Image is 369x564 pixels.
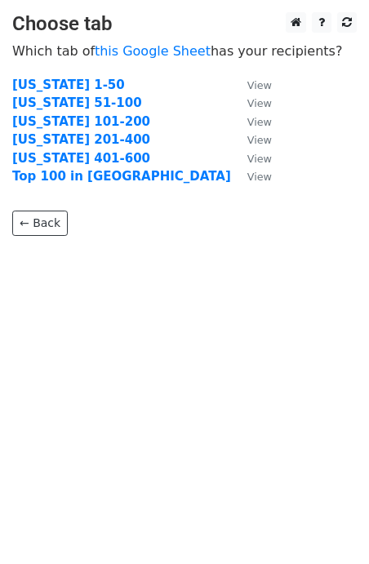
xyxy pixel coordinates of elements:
[247,171,272,183] small: View
[247,97,272,109] small: View
[247,79,272,91] small: View
[231,114,272,129] a: View
[12,169,231,184] a: Top 100 in [GEOGRAPHIC_DATA]
[12,132,150,147] a: [US_STATE] 201-400
[247,116,272,128] small: View
[12,12,357,36] h3: Choose tab
[231,95,272,110] a: View
[95,43,211,59] a: this Google Sheet
[247,153,272,165] small: View
[12,151,150,166] a: [US_STATE] 401-600
[12,211,68,236] a: ← Back
[231,78,272,92] a: View
[12,95,142,110] a: [US_STATE] 51-100
[12,114,150,129] a: [US_STATE] 101-200
[247,134,272,146] small: View
[231,169,272,184] a: View
[12,42,357,60] p: Which tab of has your recipients?
[231,151,272,166] a: View
[12,78,125,92] a: [US_STATE] 1-50
[231,132,272,147] a: View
